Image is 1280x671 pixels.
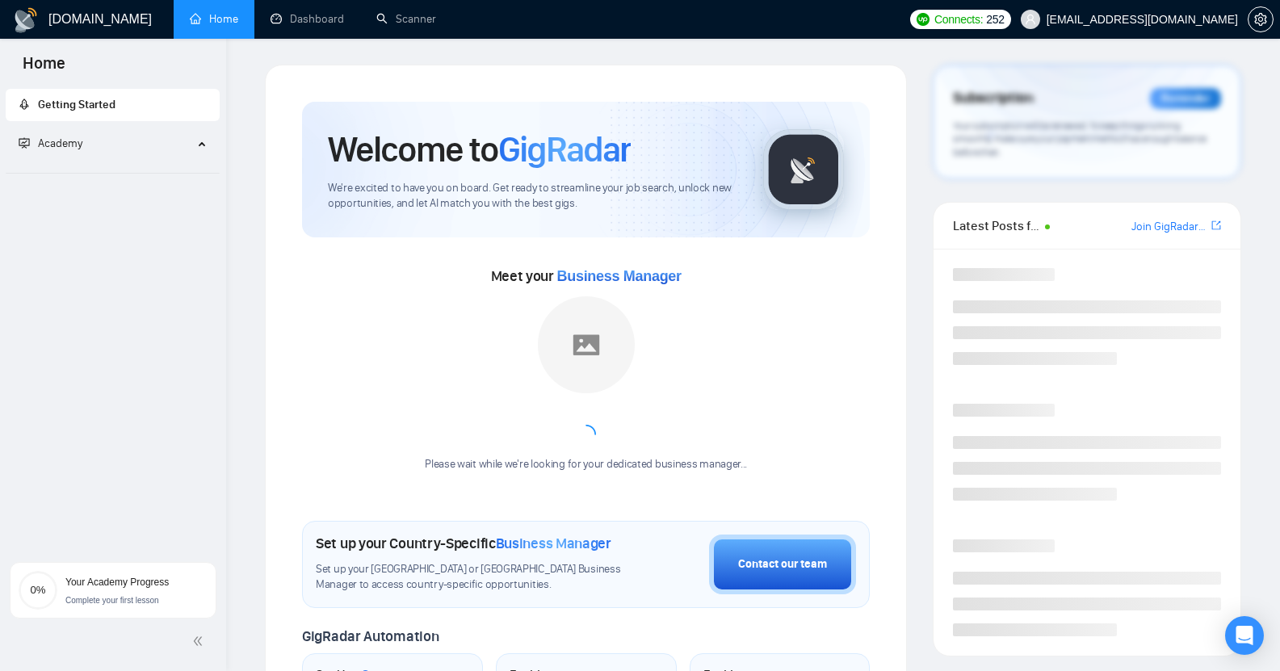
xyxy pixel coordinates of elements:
[1211,219,1221,232] span: export
[65,577,169,588] span: Your Academy Progress
[376,12,436,26] a: searchScanner
[10,52,78,86] span: Home
[6,166,220,177] li: Academy Homepage
[573,421,600,448] span: loading
[13,7,39,33] img: logo
[496,535,611,552] span: Business Manager
[19,137,30,149] span: fund-projection-screen
[1248,6,1274,32] button: setting
[271,12,344,26] a: dashboardDashboard
[557,268,682,284] span: Business Manager
[316,535,611,552] h1: Set up your Country-Specific
[763,129,844,210] img: gigradar-logo.png
[1131,218,1208,236] a: Join GigRadar Slack Community
[65,596,159,605] span: Complete your first lesson
[316,562,628,593] span: Set up your [GEOGRAPHIC_DATA] or [GEOGRAPHIC_DATA] Business Manager to access country-specific op...
[192,633,208,649] span: double-left
[1248,13,1274,26] a: setting
[709,535,856,594] button: Contact our team
[19,136,82,150] span: Academy
[1249,13,1273,26] span: setting
[6,89,220,121] li: Getting Started
[491,267,682,285] span: Meet your
[328,181,737,212] span: We're excited to have you on board. Get ready to streamline your job search, unlock new opportuni...
[302,627,439,645] span: GigRadar Automation
[19,99,30,110] span: rocket
[1150,88,1221,109] div: Reminder
[917,13,930,26] img: upwork-logo.png
[19,585,57,595] span: 0%
[38,136,82,150] span: Academy
[934,10,983,28] span: Connects:
[1211,218,1221,233] a: export
[738,556,827,573] div: Contact our team
[538,296,635,393] img: placeholder.png
[953,120,1207,158] span: Your subscription will be renewed. To keep things running smoothly, make sure your payment method...
[328,128,631,171] h1: Welcome to
[1025,14,1036,25] span: user
[38,98,115,111] span: Getting Started
[415,457,757,472] div: Please wait while we're looking for your dedicated business manager...
[953,85,1033,112] span: Subscription
[190,12,238,26] a: homeHome
[986,10,1004,28] span: 252
[498,128,631,171] span: GigRadar
[1225,616,1264,655] div: Open Intercom Messenger
[953,216,1040,236] span: Latest Posts from the GigRadar Community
